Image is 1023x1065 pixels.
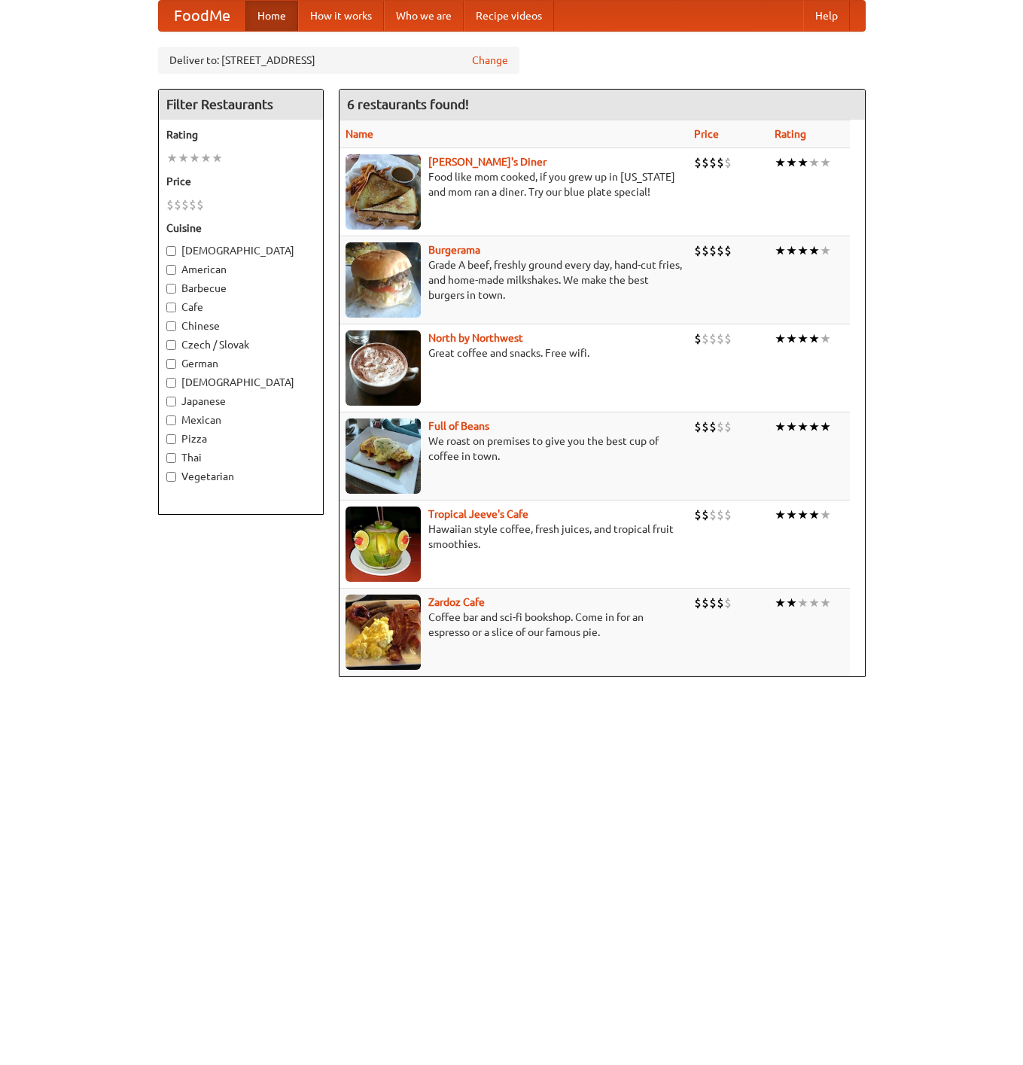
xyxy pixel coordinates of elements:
[346,169,682,199] p: Food like mom cooked, if you grew up in [US_STATE] and mom ran a diner. Try our blue plate special!
[428,332,523,344] a: North by Northwest
[717,330,724,347] li: $
[709,154,717,171] li: $
[694,154,702,171] li: $
[702,507,709,523] li: $
[786,418,797,435] li: ★
[166,243,315,258] label: [DEMOGRAPHIC_DATA]
[428,508,528,520] a: Tropical Jeeve's Cafe
[820,418,831,435] li: ★
[166,434,176,444] input: Pizza
[166,321,176,331] input: Chinese
[724,418,732,435] li: $
[808,595,820,611] li: ★
[346,242,421,318] img: burgerama.jpg
[346,610,682,640] p: Coffee bar and sci-fi bookshop. Come in for an espresso or a slice of our famous pie.
[820,242,831,259] li: ★
[159,1,245,31] a: FoodMe
[775,418,786,435] li: ★
[694,128,719,140] a: Price
[166,375,315,390] label: [DEMOGRAPHIC_DATA]
[709,595,717,611] li: $
[786,154,797,171] li: ★
[166,246,176,256] input: [DEMOGRAPHIC_DATA]
[346,330,421,406] img: north.jpg
[709,418,717,435] li: $
[166,356,315,371] label: German
[797,595,808,611] li: ★
[159,90,323,120] h4: Filter Restaurants
[820,330,831,347] li: ★
[797,330,808,347] li: ★
[709,330,717,347] li: $
[797,418,808,435] li: ★
[166,472,176,482] input: Vegetarian
[775,507,786,523] li: ★
[181,196,189,213] li: $
[775,242,786,259] li: ★
[724,154,732,171] li: $
[166,303,176,312] input: Cafe
[797,154,808,171] li: ★
[786,507,797,523] li: ★
[346,595,421,670] img: zardoz.jpg
[166,340,176,350] input: Czech / Slovak
[717,507,724,523] li: $
[166,284,176,294] input: Barbecue
[472,53,508,68] a: Change
[384,1,464,31] a: Who we are
[694,595,702,611] li: $
[702,418,709,435] li: $
[428,420,489,432] a: Full of Beans
[298,1,384,31] a: How it works
[166,412,315,428] label: Mexican
[724,242,732,259] li: $
[702,154,709,171] li: $
[775,330,786,347] li: ★
[775,154,786,171] li: ★
[820,507,831,523] li: ★
[786,330,797,347] li: ★
[166,265,176,275] input: American
[786,595,797,611] li: ★
[166,359,176,369] input: German
[717,242,724,259] li: $
[346,418,421,494] img: beans.jpg
[189,196,196,213] li: $
[166,450,315,465] label: Thai
[775,595,786,611] li: ★
[803,1,850,31] a: Help
[709,242,717,259] li: $
[166,262,315,277] label: American
[808,154,820,171] li: ★
[428,596,485,608] a: Zardoz Cafe
[346,522,682,552] p: Hawaiian style coffee, fresh juices, and tropical fruit smoothies.
[694,330,702,347] li: $
[178,150,189,166] li: ★
[717,418,724,435] li: $
[428,244,480,256] a: Burgerama
[166,150,178,166] li: ★
[346,154,421,230] img: sallys.jpg
[174,196,181,213] li: $
[808,242,820,259] li: ★
[797,242,808,259] li: ★
[166,318,315,333] label: Chinese
[775,128,806,140] a: Rating
[786,242,797,259] li: ★
[702,330,709,347] li: $
[694,507,702,523] li: $
[717,154,724,171] li: $
[166,415,176,425] input: Mexican
[166,469,315,484] label: Vegetarian
[166,221,315,236] h5: Cuisine
[166,127,315,142] h5: Rating
[346,345,682,361] p: Great coffee and snacks. Free wifi.
[189,150,200,166] li: ★
[346,257,682,303] p: Grade A beef, freshly ground every day, hand-cut fries, and home-made milkshakes. We make the bes...
[196,196,204,213] li: $
[724,330,732,347] li: $
[245,1,298,31] a: Home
